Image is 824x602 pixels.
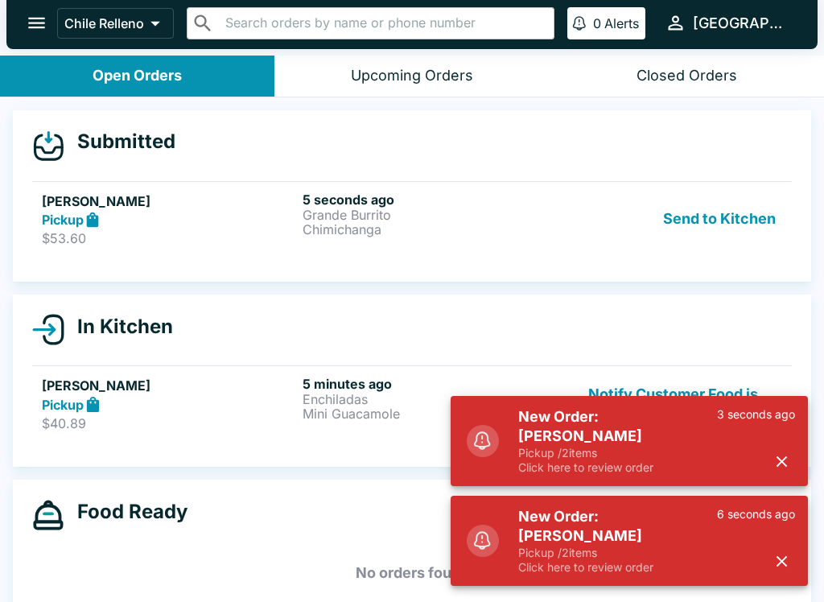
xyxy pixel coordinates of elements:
h5: No orders found [32,544,792,602]
strong: Pickup [42,397,84,413]
button: Send to Kitchen [657,192,782,247]
p: Mini Guacamole [303,406,557,421]
div: Upcoming Orders [351,67,473,85]
h5: [PERSON_NAME] [42,376,296,395]
p: $53.60 [42,230,296,246]
p: Chimichanga [303,222,557,237]
p: 0 [593,15,601,31]
p: Enchiladas [303,392,557,406]
p: Pickup / 2 items [518,546,717,560]
p: Grande Burrito [303,208,557,222]
p: Pickup / 2 items [518,446,717,460]
h4: Submitted [64,130,175,154]
div: [GEOGRAPHIC_DATA] [693,14,792,33]
p: 6 seconds ago [717,507,795,522]
input: Search orders by name or phone number [220,12,547,35]
a: [PERSON_NAME]Pickup$53.605 seconds agoGrande BurritoChimichangaSend to Kitchen [32,181,792,257]
p: Click here to review order [518,560,717,575]
div: Closed Orders [637,67,737,85]
h4: In Kitchen [64,315,173,339]
h5: New Order: [PERSON_NAME] [518,407,717,446]
strong: Pickup [42,212,84,228]
h6: 5 seconds ago [303,192,557,208]
button: Notify Customer Food is Ready [564,376,782,431]
div: Open Orders [93,67,182,85]
a: [PERSON_NAME]Pickup$40.895 minutes agoEnchiladasMini GuacamoleNotify Customer Food is Ready [32,365,792,441]
h6: 5 minutes ago [303,376,557,392]
h5: New Order: [PERSON_NAME] [518,507,717,546]
h4: Food Ready [64,500,187,524]
p: 3 seconds ago [717,407,795,422]
button: [GEOGRAPHIC_DATA] [658,6,798,40]
button: Chile Relleno [57,8,174,39]
button: open drawer [16,2,57,43]
p: Alerts [604,15,639,31]
p: $40.89 [42,415,296,431]
p: Chile Relleno [64,15,144,31]
h5: [PERSON_NAME] [42,192,296,211]
p: Click here to review order [518,460,717,475]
